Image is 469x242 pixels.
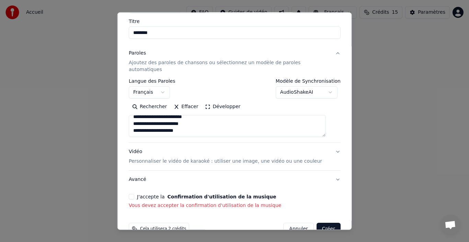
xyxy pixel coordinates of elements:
[129,148,322,165] div: Vidéo
[129,171,341,188] button: Avancé
[129,50,146,57] div: Paroles
[129,19,341,24] label: Titre
[275,79,340,83] label: Modèle de Synchronisation
[167,194,276,199] button: J'accepte la
[129,44,341,79] button: ParolesAjoutez des paroles de chansons ou sélectionnez un modèle de paroles automatiques
[202,101,244,112] button: Développer
[129,79,341,142] div: ParolesAjoutez des paroles de chansons ou sélectionnez un modèle de paroles automatiques
[129,79,175,83] label: Langue des Paroles
[283,223,313,235] button: Annuler
[129,202,341,209] p: Vous devez accepter la confirmation d'utilisation de la musique
[129,101,170,112] button: Rechercher
[129,158,322,165] p: Personnaliser le vidéo de karaoké : utiliser une image, une vidéo ou une couleur
[129,59,330,73] p: Ajoutez des paroles de chansons ou sélectionnez un modèle de paroles automatiques
[137,194,276,199] label: J'accepte la
[140,226,186,232] span: Cela utilisera 2 crédits
[170,101,202,112] button: Effacer
[316,223,340,235] button: Créer
[129,143,341,170] button: VidéoPersonnaliser le vidéo de karaoké : utiliser une image, une vidéo ou une couleur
